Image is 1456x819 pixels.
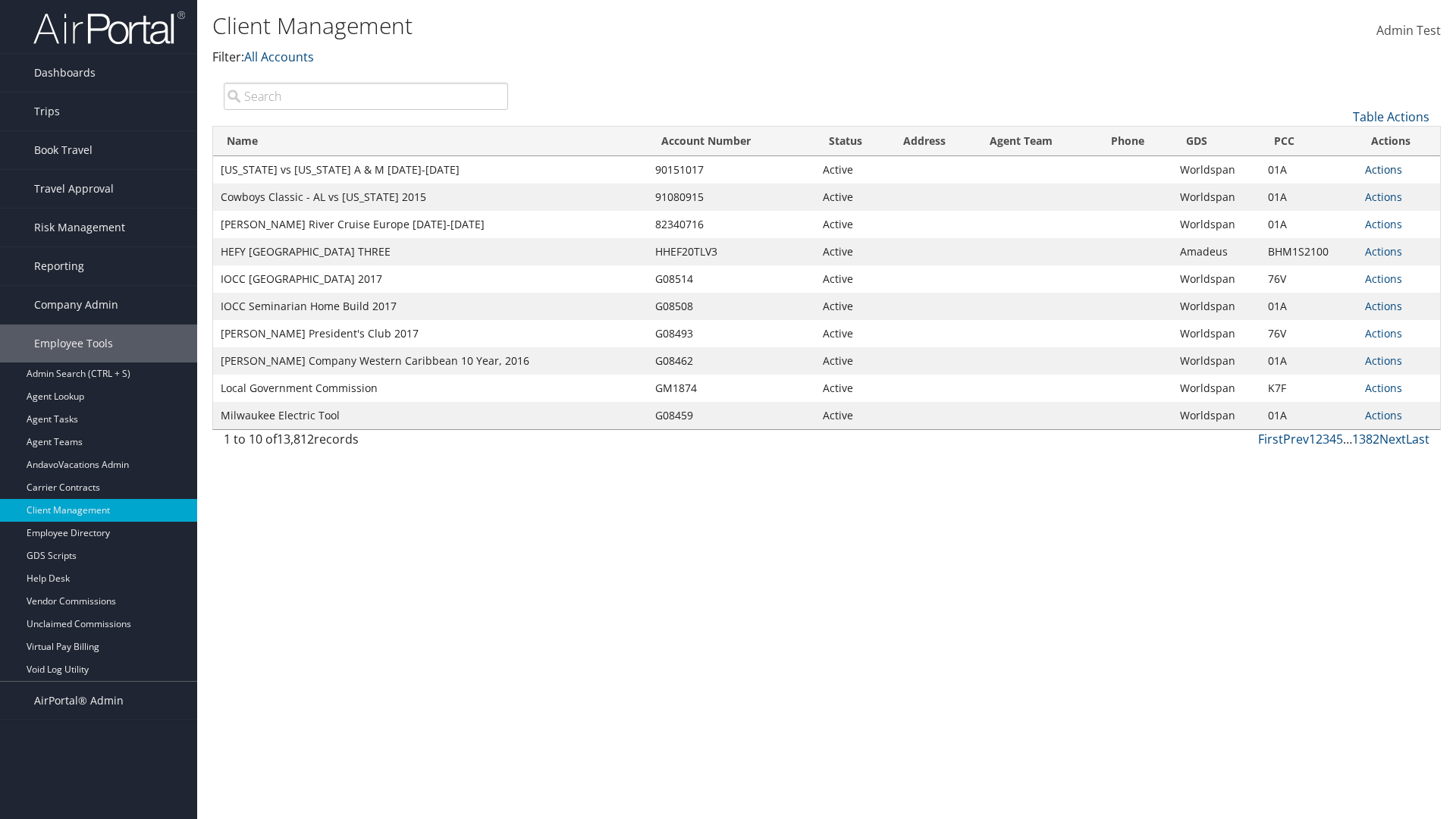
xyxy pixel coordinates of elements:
a: Next [1379,431,1406,447]
span: Risk Management [34,209,125,246]
span: Trips [34,93,60,130]
td: Active [815,238,890,265]
td: Active [815,347,890,375]
span: Company Admin [34,286,118,324]
td: 90151017 [648,156,815,184]
td: 76V [1260,265,1357,293]
td: Worldspan [1172,347,1260,375]
td: IOCC [GEOGRAPHIC_DATA] 2017 [213,265,648,293]
a: 1382 [1352,431,1379,447]
td: [US_STATE] vs [US_STATE] A & M [DATE]-[DATE] [213,156,648,184]
td: 91080915 [648,184,815,211]
p: Filter: [212,48,1031,67]
h1: Client Management [212,10,1031,42]
td: 01A [1260,347,1357,375]
td: Worldspan [1172,293,1260,320]
th: Agent Team [976,127,1097,156]
td: [PERSON_NAME] River Cruise Europe [DATE]-[DATE] [213,211,648,238]
td: [PERSON_NAME] Company Western Caribbean 10 Year, 2016 [213,347,648,375]
td: G08459 [648,402,815,429]
a: Actions [1365,244,1402,259]
span: Book Travel [34,131,93,169]
td: Worldspan [1172,320,1260,347]
td: GM1874 [648,375,815,402]
td: Active [815,211,890,238]
span: … [1343,431,1352,447]
a: Actions [1365,353,1402,368]
th: Actions [1357,127,1440,156]
a: 1 [1309,431,1316,447]
span: 13,812 [277,431,314,447]
a: Actions [1365,408,1402,422]
td: G08514 [648,265,815,293]
input: Search [224,83,508,110]
span: Admin Test [1376,22,1441,39]
span: Employee Tools [34,325,113,362]
td: BHM1S2100 [1260,238,1357,265]
td: Worldspan [1172,156,1260,184]
td: 01A [1260,402,1357,429]
a: Last [1406,431,1429,447]
a: Actions [1365,217,1402,231]
td: Worldspan [1172,375,1260,402]
td: Amadeus [1172,238,1260,265]
td: Active [815,184,890,211]
th: Account Number: activate to sort column ascending [648,127,815,156]
td: G08493 [648,320,815,347]
th: Phone [1097,127,1172,156]
td: Active [815,156,890,184]
span: Travel Approval [34,170,114,208]
td: IOCC Seminarian Home Build 2017 [213,293,648,320]
td: Worldspan [1172,265,1260,293]
a: 5 [1336,431,1343,447]
td: Local Government Commission [213,375,648,402]
td: Active [815,320,890,347]
a: Actions [1365,326,1402,340]
img: airportal-logo.png [33,10,185,45]
th: PCC [1260,127,1357,156]
td: Active [815,402,890,429]
a: Actions [1365,381,1402,395]
div: 1 to 10 of records [224,430,508,456]
td: G08462 [648,347,815,375]
span: AirPortal® Admin [34,682,124,720]
a: Prev [1283,431,1309,447]
th: GDS [1172,127,1260,156]
td: Cowboys Classic - AL vs [US_STATE] 2015 [213,184,648,211]
td: Active [815,293,890,320]
td: 82340716 [648,211,815,238]
td: 01A [1260,184,1357,211]
a: Actions [1365,299,1402,313]
td: Active [815,375,890,402]
td: G08508 [648,293,815,320]
td: Milwaukee Electric Tool [213,402,648,429]
a: Admin Test [1376,8,1441,55]
span: Dashboards [34,54,96,92]
th: Name: activate to sort column descending [213,127,648,156]
span: Reporting [34,247,84,285]
td: HEFY [GEOGRAPHIC_DATA] THREE [213,238,648,265]
td: HHEF20TLV3 [648,238,815,265]
a: Actions [1365,162,1402,177]
th: Status: activate to sort column ascending [815,127,890,156]
a: Actions [1365,271,1402,286]
a: All Accounts [244,49,314,65]
td: 01A [1260,293,1357,320]
a: 2 [1316,431,1323,447]
a: First [1258,431,1283,447]
td: 01A [1260,211,1357,238]
td: Active [815,265,890,293]
a: 4 [1329,431,1336,447]
td: K7F [1260,375,1357,402]
td: Worldspan [1172,402,1260,429]
td: 76V [1260,320,1357,347]
th: Address [890,127,976,156]
a: 3 [1323,431,1329,447]
td: 01A [1260,156,1357,184]
a: Actions [1365,190,1402,204]
td: [PERSON_NAME] President's Club 2017 [213,320,648,347]
a: Table Actions [1353,108,1429,125]
td: Worldspan [1172,184,1260,211]
td: Worldspan [1172,211,1260,238]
